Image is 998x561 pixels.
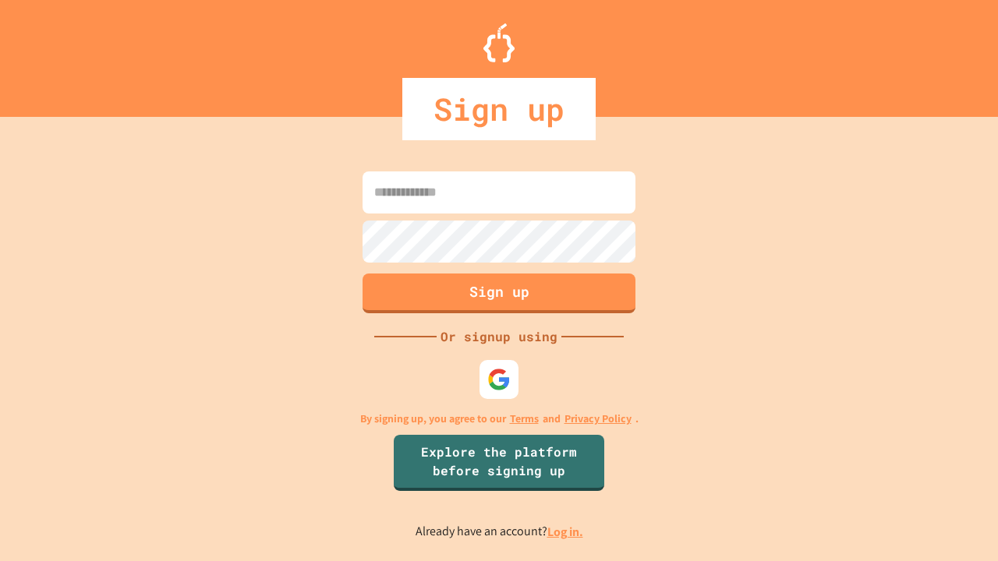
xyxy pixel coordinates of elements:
[363,273,635,313] button: Sign up
[437,327,561,346] div: Or signup using
[510,411,539,427] a: Terms
[483,23,515,62] img: Logo.svg
[360,411,639,427] p: By signing up, you agree to our and .
[547,524,583,540] a: Log in.
[402,78,596,140] div: Sign up
[416,522,583,542] p: Already have an account?
[564,411,632,427] a: Privacy Policy
[487,368,511,391] img: google-icon.svg
[394,435,604,491] a: Explore the platform before signing up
